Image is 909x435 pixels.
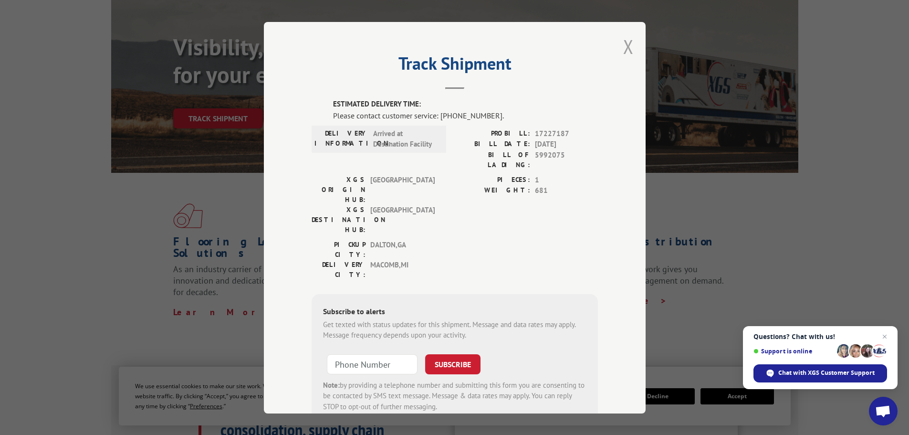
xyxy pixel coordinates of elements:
span: Close chat [879,331,890,342]
label: ESTIMATED DELIVERY TIME: [333,99,598,110]
button: SUBSCRIBE [425,354,481,374]
span: Support is online [753,348,834,355]
label: XGS ORIGIN HUB: [312,174,366,204]
div: Open chat [869,397,898,425]
label: DELIVERY INFORMATION: [314,128,368,149]
span: [GEOGRAPHIC_DATA] [370,204,435,234]
strong: Note: [323,380,340,389]
label: BILL DATE: [455,139,530,150]
div: by providing a telephone number and submitting this form you are consenting to be contacted by SM... [323,380,586,412]
button: Close modal [623,34,634,59]
label: DELIVERY CITY: [312,259,366,279]
span: [GEOGRAPHIC_DATA] [370,174,435,204]
h2: Track Shipment [312,57,598,75]
label: PROBILL: [455,128,530,139]
input: Phone Number [327,354,418,374]
label: BILL OF LADING: [455,149,530,170]
label: PIECES: [455,174,530,185]
div: Please contact customer service: [PHONE_NUMBER]. [333,109,598,121]
div: Get texted with status updates for this shipment. Message and data rates may apply. Message frequ... [323,319,586,340]
span: DALTON , GA [370,239,435,259]
label: XGS DESTINATION HUB: [312,204,366,234]
span: 681 [535,185,598,196]
label: PICKUP CITY: [312,239,366,259]
label: WEIGHT: [455,185,530,196]
div: Chat with XGS Customer Support [753,364,887,382]
span: 5992075 [535,149,598,170]
div: Subscribe to alerts [323,305,586,319]
span: 17227187 [535,128,598,139]
span: Arrived at Destination Facility [373,128,438,149]
span: Questions? Chat with us! [753,333,887,340]
span: [DATE] [535,139,598,150]
span: MACOMB , MI [370,259,435,279]
span: Chat with XGS Customer Support [778,369,875,377]
span: 1 [535,174,598,185]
